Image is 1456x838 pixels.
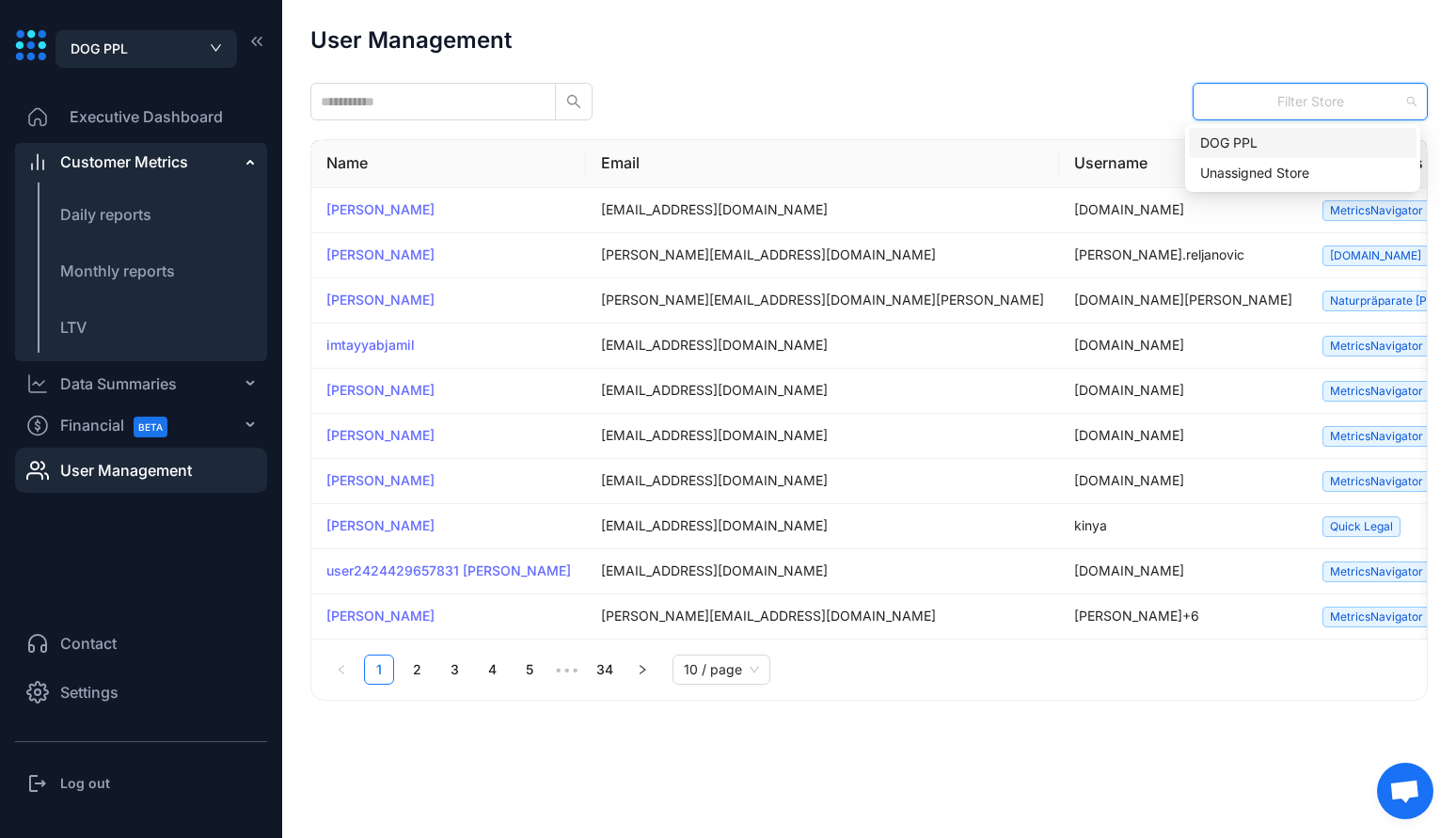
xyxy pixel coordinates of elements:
[71,39,128,59] span: DOG PPL
[1322,516,1401,537] span: Quick Legal
[326,246,435,262] a: [PERSON_NAME]
[326,517,435,533] a: [PERSON_NAME]
[1322,245,1429,266] span: [DOMAIN_NAME]
[60,404,184,447] span: Financial
[403,656,431,684] a: 2
[60,681,119,704] span: Settings
[326,201,435,217] a: [PERSON_NAME]
[1322,426,1431,447] span: MetricsNavigator
[627,655,657,685] button: right
[326,655,356,685] button: left
[586,369,1059,414] td: [EMAIL_ADDRESS][DOMAIN_NAME]
[1059,549,1307,594] td: [DOMAIN_NAME]
[60,372,177,395] div: Data Summaries
[1059,278,1307,324] td: [DOMAIN_NAME][PERSON_NAME]
[1059,594,1307,640] td: [PERSON_NAME]+6
[1322,381,1431,402] span: MetricsNavigator
[1189,128,1416,158] div: DOG PPL
[515,656,544,684] a: 5
[1322,607,1431,627] span: MetricsNavigator
[1059,324,1307,369] td: [DOMAIN_NAME]
[60,632,117,655] span: Contact
[1059,414,1307,459] td: [DOMAIN_NAME]
[552,655,582,685] li: Next 5 Pages
[326,337,415,353] a: imtayyabjamil
[60,459,192,482] span: User Management
[586,278,1059,324] td: [PERSON_NAME][EMAIL_ADDRESS][DOMAIN_NAME][PERSON_NAME]
[586,414,1059,459] td: [EMAIL_ADDRESS][DOMAIN_NAME]
[1377,763,1433,819] div: Open chat
[70,105,223,128] span: Executive Dashboard
[586,233,1059,278] td: [PERSON_NAME][EMAIL_ADDRESS][DOMAIN_NAME]
[1322,336,1431,356] span: MetricsNavigator
[478,656,506,684] a: 4
[60,150,188,173] div: Customer Metrics
[586,188,1059,233] td: [EMAIL_ADDRESS][DOMAIN_NAME]
[326,292,435,308] a: [PERSON_NAME]
[1059,459,1307,504] td: [DOMAIN_NAME]
[326,382,435,398] a: [PERSON_NAME]
[55,30,237,68] button: DOG PPL
[210,43,222,53] span: down
[402,655,432,685] li: 2
[627,655,657,685] li: Next Page
[439,655,469,685] li: 3
[364,655,394,685] li: 1
[566,94,581,109] span: search
[586,140,1059,187] th: Email
[1322,561,1431,582] span: MetricsNavigator
[326,472,435,488] a: [PERSON_NAME]
[586,459,1059,504] td: [EMAIL_ADDRESS][DOMAIN_NAME]
[586,324,1059,369] td: [EMAIL_ADDRESS][DOMAIN_NAME]
[684,656,759,684] span: 10 / page
[1322,200,1431,221] span: MetricsNavigator
[1059,504,1307,549] td: kinya
[1200,133,1405,153] div: DOG PPL
[586,504,1059,549] td: [EMAIL_ADDRESS][DOMAIN_NAME]
[326,655,356,685] li: Previous Page
[60,205,151,224] span: Daily reports
[336,664,347,675] span: left
[326,562,571,578] a: user2424429657831 [PERSON_NAME]
[1059,188,1307,233] td: [DOMAIN_NAME]
[586,594,1059,640] td: [PERSON_NAME][EMAIL_ADDRESS][DOMAIN_NAME]
[477,655,507,685] li: 4
[1059,140,1307,187] th: Username
[586,549,1059,594] td: [EMAIL_ADDRESS][DOMAIN_NAME]
[1322,471,1431,492] span: MetricsNavigator
[1189,158,1416,188] div: Unassigned Store
[590,655,620,685] li: 34
[326,427,435,443] a: [PERSON_NAME]
[60,774,110,793] h3: Log out
[310,28,512,53] h1: User Management
[365,656,393,684] a: 1
[673,655,770,685] div: Page Size
[637,664,648,675] span: right
[514,655,545,685] li: 5
[552,655,582,685] span: •••
[326,608,435,624] a: [PERSON_NAME]
[60,261,175,280] span: Monthly reports
[1059,369,1307,414] td: [DOMAIN_NAME]
[1200,163,1405,183] div: Unassigned Store
[591,656,619,684] a: 34
[60,318,87,337] span: LTV
[134,417,167,437] span: BETA
[1059,233,1307,278] td: [PERSON_NAME].reljanovic
[311,140,586,187] th: Name
[440,656,468,684] a: 3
